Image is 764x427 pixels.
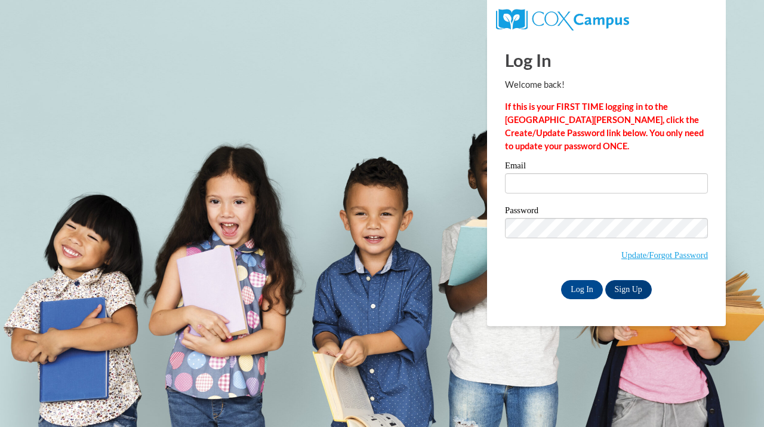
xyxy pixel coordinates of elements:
[505,161,708,173] label: Email
[505,48,708,72] h1: Log In
[505,206,708,218] label: Password
[561,280,603,299] input: Log In
[605,280,652,299] a: Sign Up
[621,250,708,260] a: Update/Forgot Password
[496,9,629,30] img: COX Campus
[505,102,704,151] strong: If this is your FIRST TIME logging in to the [GEOGRAPHIC_DATA][PERSON_NAME], click the Create/Upd...
[496,14,629,24] a: COX Campus
[505,78,708,91] p: Welcome back!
